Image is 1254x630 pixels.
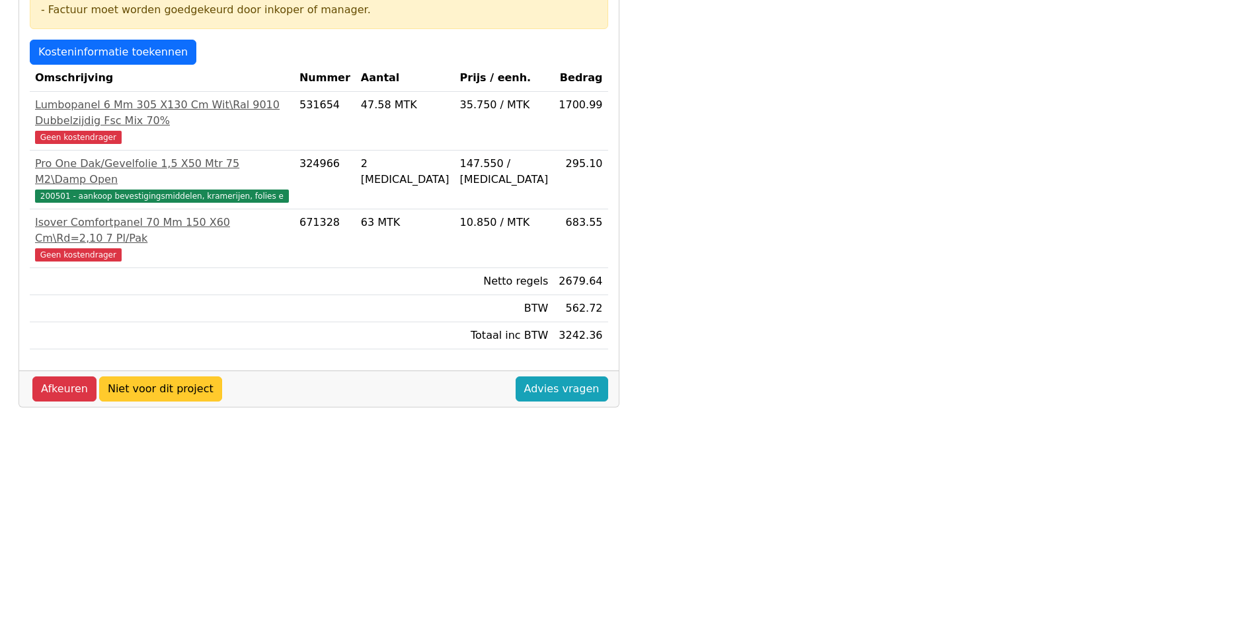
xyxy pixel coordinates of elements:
[35,156,289,203] a: Pro One Dak/Gevelfolie 1,5 X50 Mtr 75 M2\Damp Open200501 - aankoop bevestigingsmiddelen, kramerij...
[35,156,289,188] div: Pro One Dak/Gevelfolie 1,5 X50 Mtr 75 M2\Damp Open
[41,2,597,18] div: - Factuur moet worden goedgekeurd door inkoper of manager.
[553,322,607,349] td: 3242.36
[460,97,549,113] div: 35.750 / MTK
[294,65,356,92] th: Nummer
[553,92,607,151] td: 1700.99
[99,376,222,402] a: Niet voor dit project
[30,40,196,65] a: Kosteninformatie toekennen
[294,92,356,151] td: 531654
[361,97,450,113] div: 47.58 MTK
[455,295,554,322] td: BTW
[294,151,356,209] td: 324966
[35,248,122,262] span: Geen kostendrager
[361,156,450,188] div: 2 [MEDICAL_DATA]
[553,209,607,268] td: 683.55
[455,268,554,295] td: Netto regels
[361,215,450,230] div: 63 MTK
[455,322,554,349] td: Totaal inc BTW
[294,209,356,268] td: 671328
[553,268,607,295] td: 2679.64
[35,131,122,144] span: Geen kostendrager
[35,215,289,262] a: Isover Comfortpanel 70 Mm 150 X60 Cm\Rd=2,10 7 Pl/PakGeen kostendrager
[553,65,607,92] th: Bedrag
[356,65,455,92] th: Aantal
[35,97,289,129] div: Lumbopanel 6 Mm 305 X130 Cm Wit\Ral 9010 Dubbelzijdig Fsc Mix 70%
[35,190,289,203] span: 200501 - aankoop bevestigingsmiddelen, kramerijen, folies e
[460,156,549,188] div: 147.550 / [MEDICAL_DATA]
[553,295,607,322] td: 562.72
[455,65,554,92] th: Prijs / eenh.
[32,376,97,402] a: Afkeuren
[30,65,294,92] th: Omschrijving
[35,97,289,145] a: Lumbopanel 6 Mm 305 X130 Cm Wit\Ral 9010 Dubbelzijdig Fsc Mix 70%Geen kostendrager
[553,151,607,209] td: 295.10
[516,376,608,402] a: Advies vragen
[35,215,289,246] div: Isover Comfortpanel 70 Mm 150 X60 Cm\Rd=2,10 7 Pl/Pak
[460,215,549,230] div: 10.850 / MTK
